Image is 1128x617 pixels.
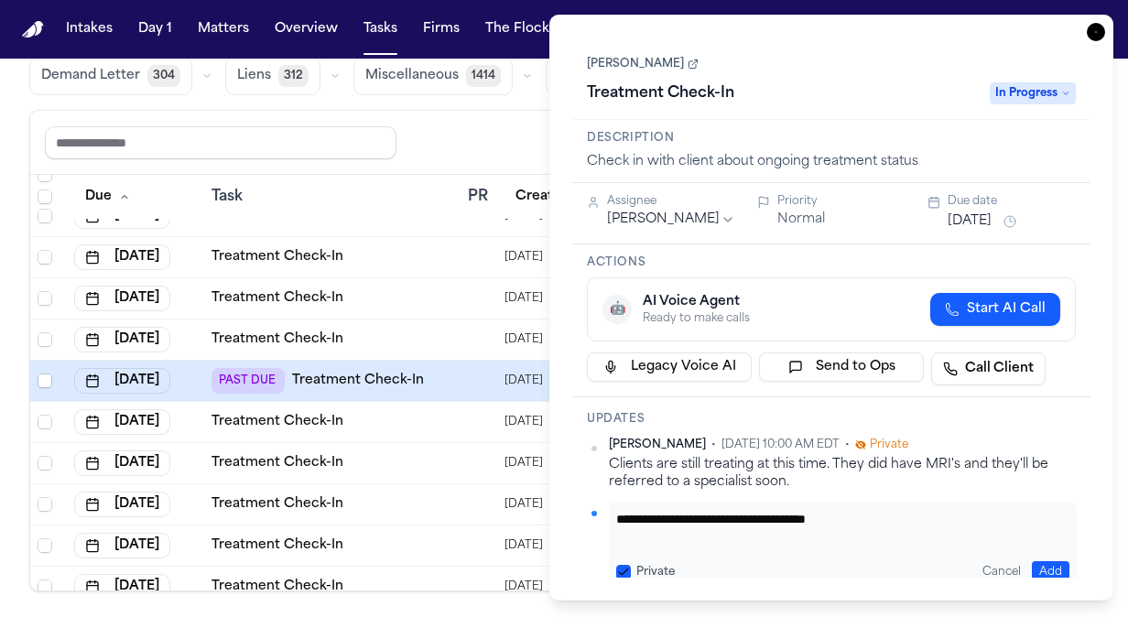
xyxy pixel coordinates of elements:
[74,574,170,600] button: [DATE]
[504,492,543,517] span: 8/24/2025, 10:06:31 AM
[930,293,1060,326] button: Start AI Call
[74,450,170,476] button: [DATE]
[74,327,170,352] button: [DATE]
[211,578,343,596] a: Treatment Check-In
[38,250,52,265] span: Select row
[504,533,543,558] span: 6/24/2025, 2:05:08 PM
[211,330,343,349] a: Treatment Check-In
[616,510,1069,547] textarea: Add your update
[74,244,170,270] button: [DATE]
[870,438,908,452] span: Private
[643,293,750,311] div: AI Voice Agent
[478,13,557,46] button: The Flock
[504,574,543,600] span: 7/14/2025, 7:41:56 PM
[211,368,285,394] span: PAST DUE
[759,352,924,382] button: Send to Ops
[643,311,750,326] div: Ready to make calls
[38,579,52,594] span: Select row
[721,438,840,452] span: [DATE] 10:00 AM EDT
[546,57,730,95] button: Additional Insurance0
[504,286,543,311] span: 5/29/2025, 12:31:35 PM
[38,456,52,471] span: Select row
[190,13,256,46] button: Matters
[466,65,501,87] span: 1414
[38,189,52,204] span: Select all
[38,373,52,388] span: Select row
[504,409,543,435] span: 7/22/2025, 11:56:31 AM
[38,291,52,306] span: Select row
[74,286,170,311] button: [DATE]
[74,533,170,558] button: [DATE]
[587,412,1076,427] h3: Updates
[587,131,1076,146] h3: Description
[609,438,706,452] span: [PERSON_NAME]
[777,211,825,229] button: Normal
[353,57,513,95] button: Miscellaneous1414
[999,211,1021,233] button: Snooze task
[74,368,170,394] button: [DATE]
[365,67,459,85] span: Miscellaneous
[711,438,716,452] span: •
[22,21,44,38] a: Home
[948,194,1076,209] div: Due date
[504,180,580,213] button: Created
[41,67,140,85] span: Demand Letter
[225,57,320,95] button: Liens312
[609,456,1076,492] div: Clients are still treating at this time. They did have MRI's and they'll be referred to a special...
[356,13,405,46] button: Tasks
[504,368,543,394] span: 8/12/2025, 1:30:39 PM
[211,495,343,514] a: Treatment Check-In
[211,289,343,308] a: Treatment Check-In
[211,186,453,208] div: Task
[931,352,1046,385] a: Call Client
[636,565,675,579] label: Private
[504,244,543,270] span: 8/21/2025, 3:54:51 PM
[587,255,1076,270] h3: Actions
[777,194,906,209] div: Priority
[468,186,490,208] div: PR
[38,538,52,553] span: Select row
[131,13,179,46] button: Day 1
[38,497,52,512] span: Select row
[504,327,543,352] span: 8/15/2025, 3:43:25 PM
[38,415,52,429] span: Select row
[292,372,424,390] a: Treatment Check-In
[29,57,192,95] button: Demand Letter304
[587,153,1076,171] div: Check in with client about ongoing treatment status
[22,21,44,38] img: Finch Logo
[267,13,345,46] button: Overview
[74,409,170,435] button: [DATE]
[38,332,52,347] span: Select row
[587,352,752,382] button: Legacy Voice AI
[607,194,735,209] div: Assignee
[211,413,343,431] a: Treatment Check-In
[967,300,1046,319] span: Start AI Call
[278,65,309,87] span: 312
[845,438,850,452] span: •
[948,212,992,231] button: [DATE]
[74,180,141,213] button: Due
[74,492,170,517] button: [DATE]
[38,209,52,223] span: Select row
[504,450,543,476] span: 7/22/2025, 12:31:41 PM
[211,454,343,472] a: Treatment Check-In
[610,300,625,319] span: 🤖
[38,168,52,182] span: Select row
[211,536,343,555] a: Treatment Check-In
[587,57,699,71] a: [PERSON_NAME]
[59,13,120,46] button: Intakes
[975,561,1028,583] button: Cancel
[580,79,742,108] h1: Treatment Check-In
[1032,561,1069,583] button: Add
[211,248,343,266] a: Treatment Check-In
[147,65,180,87] span: 304
[990,82,1076,104] span: In Progress
[416,13,467,46] button: Firms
